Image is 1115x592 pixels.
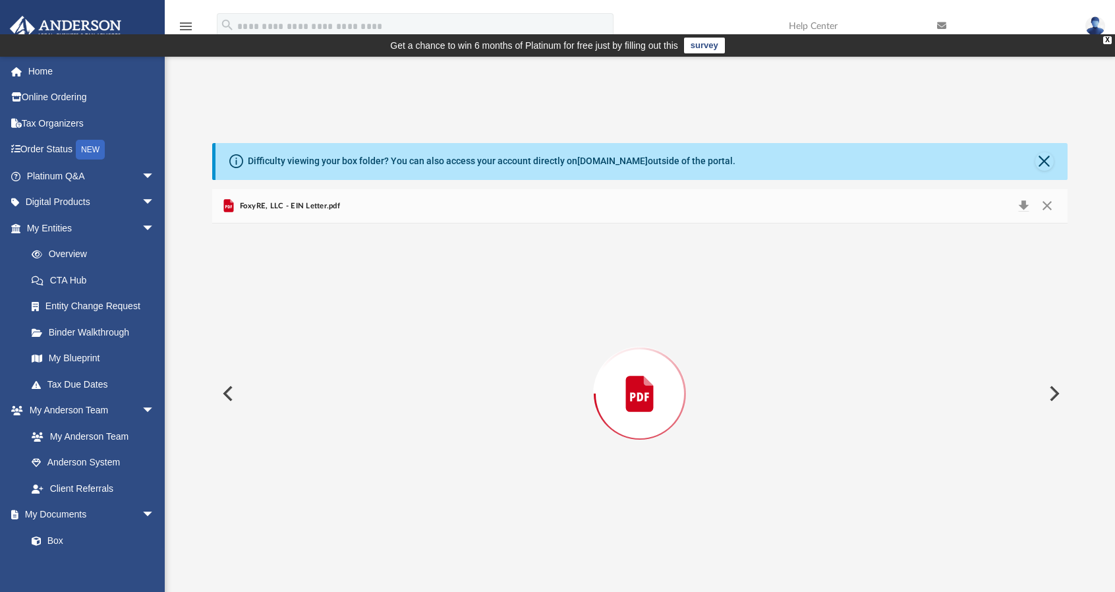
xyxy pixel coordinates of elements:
[9,502,168,528] a: My Documentsarrow_drop_down
[18,527,161,554] a: Box
[18,293,175,320] a: Entity Change Request
[212,375,241,412] button: Previous File
[18,345,168,372] a: My Blueprint
[18,475,168,502] a: Client Referrals
[9,110,175,136] a: Tax Organizers
[684,38,725,53] a: survey
[18,267,175,293] a: CTA Hub
[9,163,175,189] a: Platinum Q&Aarrow_drop_down
[9,398,168,424] a: My Anderson Teamarrow_drop_down
[18,371,175,398] a: Tax Due Dates
[1035,152,1054,171] button: Close
[9,215,175,241] a: My Entitiesarrow_drop_down
[1039,375,1068,412] button: Next File
[390,38,678,53] div: Get a chance to win 6 months of Platinum for free just by filling out this
[142,398,168,425] span: arrow_drop_down
[76,140,105,160] div: NEW
[142,502,168,529] span: arrow_drop_down
[142,189,168,216] span: arrow_drop_down
[178,25,194,34] a: menu
[9,189,175,216] a: Digital Productsarrow_drop_down
[1085,16,1105,36] img: User Pic
[18,423,161,450] a: My Anderson Team
[178,18,194,34] i: menu
[577,156,648,166] a: [DOMAIN_NAME]
[237,200,340,212] span: FoxyRE, LLC - EIN Letter.pdf
[142,215,168,242] span: arrow_drop_down
[1103,36,1112,44] div: close
[1035,197,1059,216] button: Close
[248,154,735,168] div: Difficulty viewing your box folder? You can also access your account directly on outside of the p...
[9,136,175,163] a: Order StatusNEW
[18,241,175,268] a: Overview
[18,450,168,476] a: Anderson System
[220,18,235,32] i: search
[18,319,175,345] a: Binder Walkthrough
[1012,197,1035,216] button: Download
[6,16,125,42] img: Anderson Advisors Platinum Portal
[212,189,1068,564] div: Preview
[9,84,175,111] a: Online Ordering
[142,163,168,190] span: arrow_drop_down
[9,58,175,84] a: Home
